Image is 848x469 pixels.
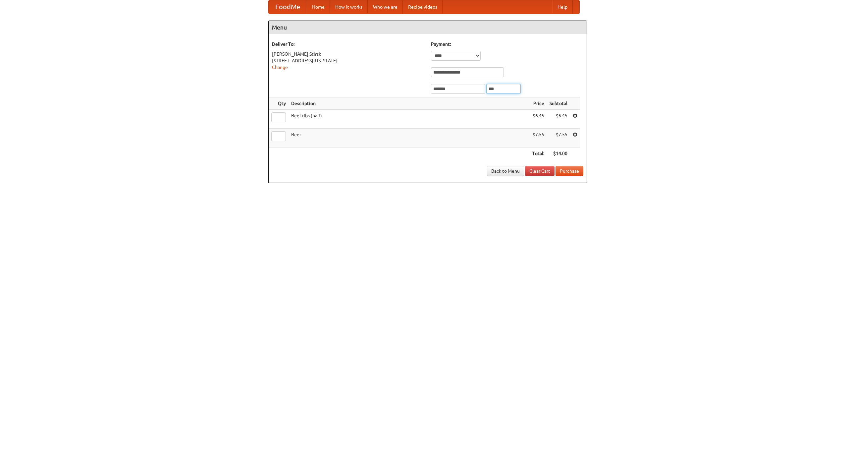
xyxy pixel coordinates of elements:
[289,129,530,147] td: Beer
[289,97,530,110] th: Description
[547,97,570,110] th: Subtotal
[530,129,547,147] td: $7.55
[552,0,573,14] a: Help
[269,97,289,110] th: Qty
[269,0,307,14] a: FoodMe
[547,110,570,129] td: $6.45
[368,0,403,14] a: Who we are
[289,110,530,129] td: Beef ribs (half)
[307,0,330,14] a: Home
[530,97,547,110] th: Price
[530,110,547,129] td: $6.45
[330,0,368,14] a: How it works
[272,51,424,57] div: [PERSON_NAME] Stirsk
[525,166,555,176] a: Clear Cart
[487,166,524,176] a: Back to Menu
[547,129,570,147] td: $7.55
[530,147,547,160] th: Total:
[431,41,583,47] h5: Payment:
[272,41,424,47] h5: Deliver To:
[272,57,424,64] div: [STREET_ADDRESS][US_STATE]
[269,21,587,34] h4: Menu
[403,0,443,14] a: Recipe videos
[272,65,288,70] a: Change
[556,166,583,176] button: Purchase
[547,147,570,160] th: $14.00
